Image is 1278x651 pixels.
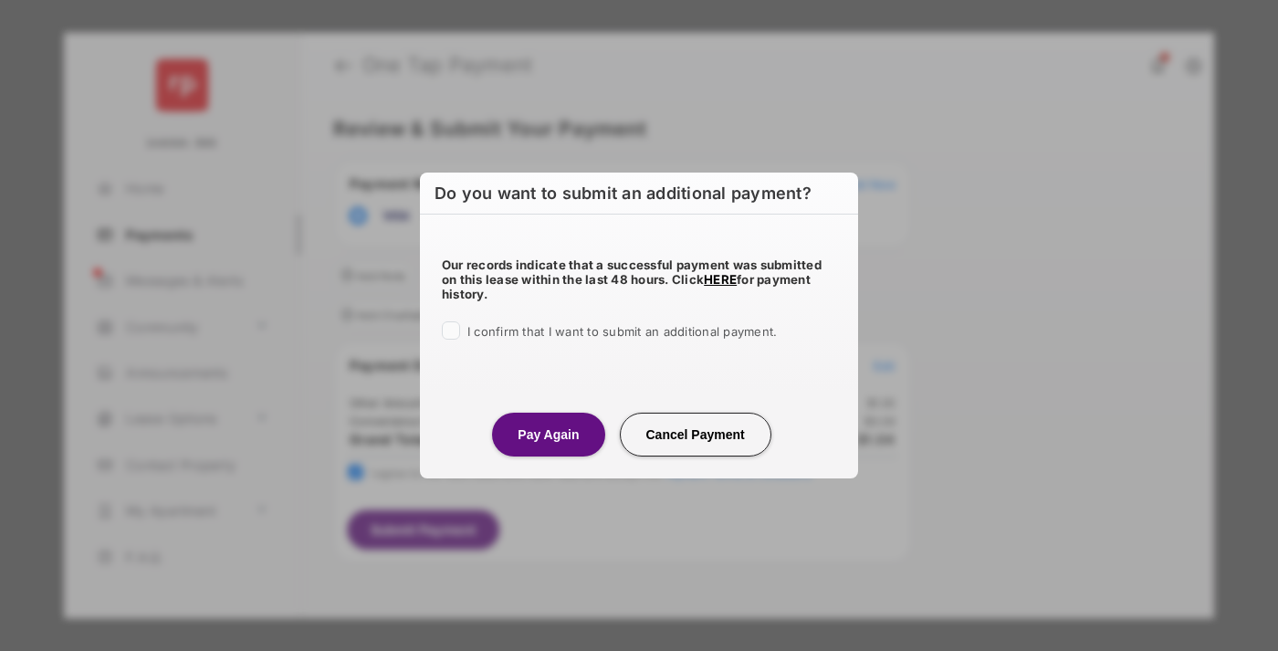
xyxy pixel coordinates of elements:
button: Pay Again [492,413,604,457]
span: I confirm that I want to submit an additional payment. [467,324,777,339]
h5: Our records indicate that a successful payment was submitted on this lease within the last 48 hou... [442,257,836,301]
button: Cancel Payment [620,413,771,457]
h2: Do you want to submit an additional payment? [420,173,858,215]
a: HERE [704,272,737,287]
